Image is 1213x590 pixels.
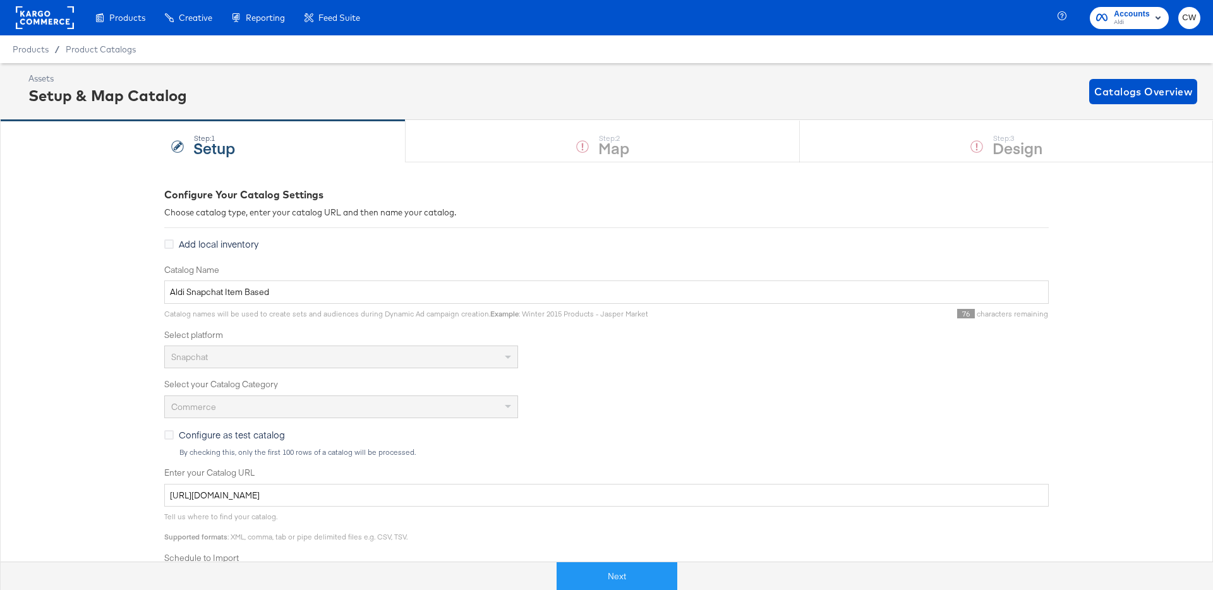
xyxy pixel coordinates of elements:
[1114,8,1150,21] span: Accounts
[957,309,975,318] span: 76
[109,13,145,23] span: Products
[164,309,648,318] span: Catalog names will be used to create sets and audiences during Dynamic Ad campaign creation. : Wi...
[1183,11,1195,25] span: CW
[246,13,285,23] span: Reporting
[164,512,407,541] span: Tell us where to find your catalog. : XML, comma, tab or pipe delimited files e.g. CSV, TSV.
[164,280,1049,304] input: Name your catalog e.g. My Dynamic Product Catalog
[193,134,235,143] div: Step: 1
[1090,7,1169,29] button: AccountsAldi
[164,264,1049,276] label: Catalog Name
[66,44,136,54] a: Product Catalogs
[179,448,1049,457] div: By checking this, only the first 100 rows of a catalog will be processed.
[490,309,519,318] strong: Example
[49,44,66,54] span: /
[179,13,212,23] span: Creative
[164,378,1049,390] label: Select your Catalog Category
[1178,7,1200,29] button: CW
[1089,79,1197,104] button: Catalogs Overview
[13,44,49,54] span: Products
[179,238,258,250] span: Add local inventory
[318,13,360,23] span: Feed Suite
[164,188,1049,202] div: Configure Your Catalog Settings
[648,309,1049,319] div: characters remaining
[164,329,1049,341] label: Select platform
[171,401,216,412] span: Commerce
[171,351,208,363] span: Snapchat
[164,532,227,541] strong: Supported formats
[28,85,187,106] div: Setup & Map Catalog
[164,207,1049,219] div: Choose catalog type, enter your catalog URL and then name your catalog.
[164,484,1049,507] input: Enter Catalog URL, e.g. http://www.example.com/products.xml
[193,137,235,158] strong: Setup
[28,73,187,85] div: Assets
[1114,18,1150,28] span: Aldi
[179,428,285,441] span: Configure as test catalog
[1094,83,1192,100] span: Catalogs Overview
[164,467,1049,479] label: Enter your Catalog URL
